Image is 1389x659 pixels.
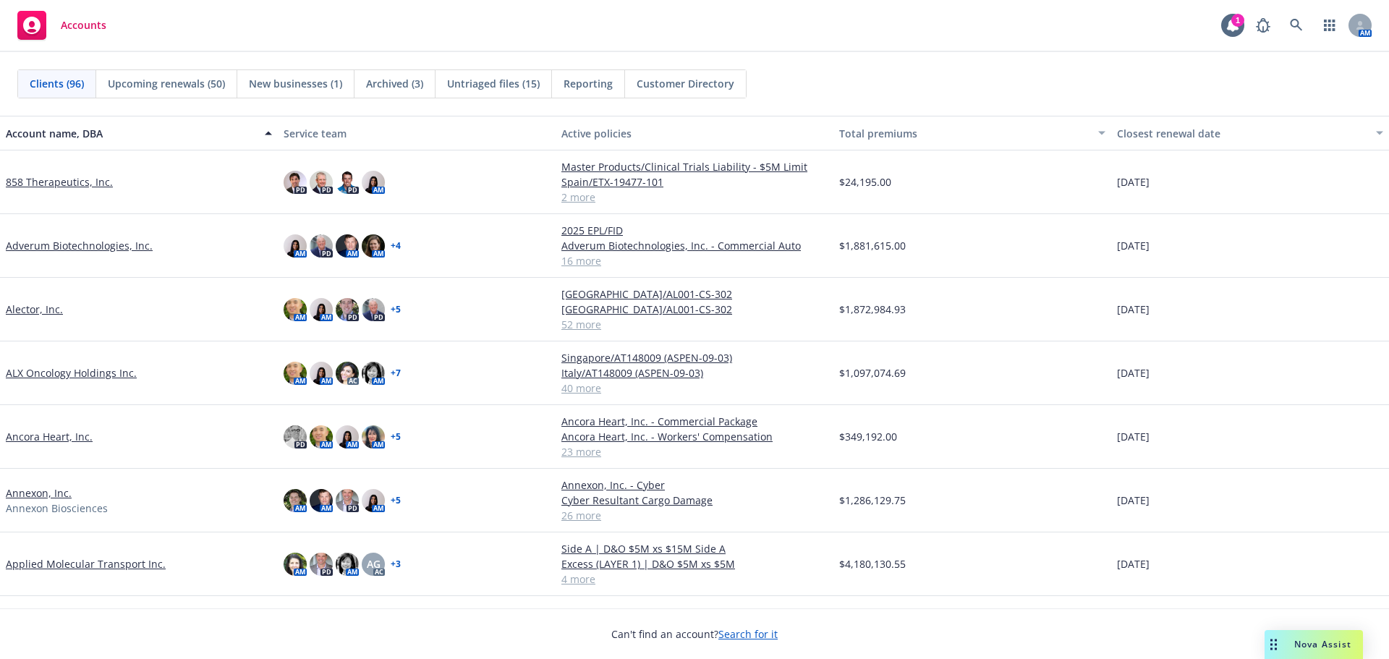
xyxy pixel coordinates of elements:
[391,496,401,505] a: + 5
[1294,638,1351,650] span: Nova Assist
[362,298,385,321] img: photo
[839,238,906,253] span: $1,881,615.00
[336,489,359,512] img: photo
[561,429,828,444] a: Ancora Heart, Inc. - Workers' Compensation
[1117,365,1150,380] span: [DATE]
[310,489,333,512] img: photo
[336,553,359,576] img: photo
[310,362,333,385] img: photo
[284,298,307,321] img: photo
[839,556,906,571] span: $4,180,130.55
[30,76,84,91] span: Clients (96)
[561,223,828,238] a: 2025 EPL/FID
[561,508,828,523] a: 26 more
[1117,174,1150,190] span: [DATE]
[561,190,828,205] a: 2 more
[1117,238,1150,253] span: [DATE]
[561,444,828,459] a: 23 more
[6,238,153,253] a: Adverum Biotechnologies, Inc.
[1117,493,1150,508] span: [DATE]
[336,362,359,385] img: photo
[561,238,828,253] a: Adverum Biotechnologies, Inc. - Commercial Auto
[1282,11,1311,40] a: Search
[839,126,1089,141] div: Total premiums
[284,126,550,141] div: Service team
[362,234,385,258] img: photo
[366,76,423,91] span: Archived (3)
[310,298,333,321] img: photo
[336,171,359,194] img: photo
[561,253,828,268] a: 16 more
[249,76,342,91] span: New businesses (1)
[284,553,307,576] img: photo
[1315,11,1344,40] a: Switch app
[284,425,307,448] img: photo
[839,174,891,190] span: $24,195.00
[839,493,906,508] span: $1,286,129.75
[310,553,333,576] img: photo
[561,493,828,508] a: Cyber Resultant Cargo Damage
[12,5,112,46] a: Accounts
[839,429,897,444] span: $349,192.00
[362,489,385,512] img: photo
[310,425,333,448] img: photo
[833,116,1111,150] button: Total premiums
[1117,302,1150,317] span: [DATE]
[362,425,385,448] img: photo
[561,350,828,365] a: Singapore/AT148009 (ASPEN-09-03)
[561,126,828,141] div: Active policies
[391,433,401,441] a: + 5
[284,489,307,512] img: photo
[561,477,828,493] a: Annexon, Inc. - Cyber
[6,556,166,571] a: Applied Molecular Transport Inc.
[391,369,401,378] a: + 7
[561,302,828,317] a: [GEOGRAPHIC_DATA]/AL001-CS-302
[108,76,225,91] span: Upcoming renewals (50)
[284,362,307,385] img: photo
[6,302,63,317] a: Alector, Inc.
[1231,14,1244,27] div: 1
[611,626,778,642] span: Can't find an account?
[310,171,333,194] img: photo
[6,365,137,380] a: ALX Oncology Holdings Inc.
[561,174,828,190] a: Spain/ETX-19477-101
[561,380,828,396] a: 40 more
[561,541,828,556] a: Side A | D&O $5M xs $15M Side A
[561,159,828,174] a: Master Products/Clinical Trials Liability - $5M Limit
[367,556,381,571] span: AG
[561,605,828,620] a: Arcus Biosciences, Inc. - Crime
[362,362,385,385] img: photo
[1265,630,1363,659] button: Nova Assist
[561,365,828,380] a: Italy/AT148009 (ASPEN-09-03)
[1111,116,1389,150] button: Closest renewal date
[718,627,778,641] a: Search for it
[6,485,72,501] a: Annexon, Inc.
[1249,11,1278,40] a: Report a Bug
[6,501,108,516] span: Annexon Biosciences
[336,298,359,321] img: photo
[839,365,906,380] span: $1,097,074.69
[336,234,359,258] img: photo
[637,76,734,91] span: Customer Directory
[391,305,401,314] a: + 5
[561,286,828,302] a: [GEOGRAPHIC_DATA]/AL001-CS-302
[284,234,307,258] img: photo
[447,76,540,91] span: Untriaged files (15)
[1117,429,1150,444] span: [DATE]
[6,126,256,141] div: Account name, DBA
[391,560,401,569] a: + 3
[1117,556,1150,571] span: [DATE]
[1265,630,1283,659] div: Drag to move
[6,429,93,444] a: Ancora Heart, Inc.
[561,571,828,587] a: 4 more
[278,116,556,150] button: Service team
[561,556,828,571] a: Excess (LAYER 1) | D&O $5M xs $5M
[391,242,401,250] a: + 4
[6,174,113,190] a: 858 Therapeutics, Inc.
